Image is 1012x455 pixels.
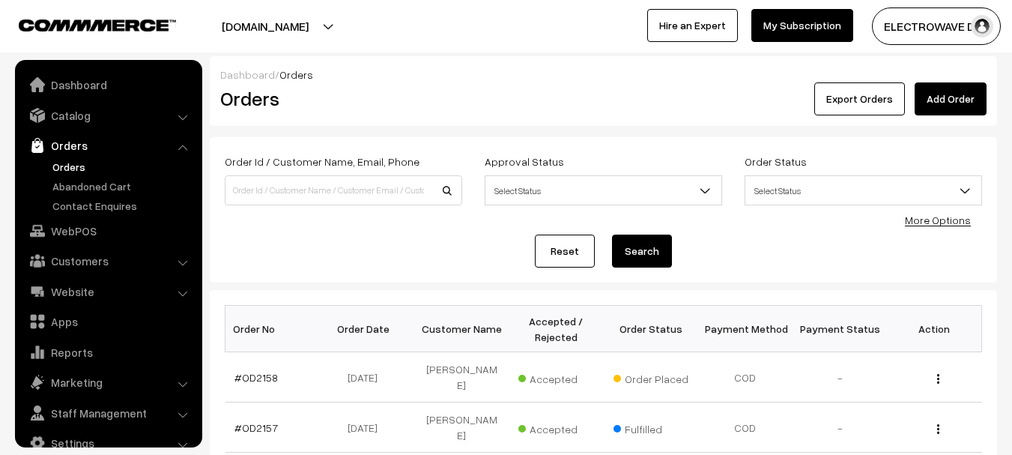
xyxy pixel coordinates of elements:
[225,175,462,205] input: Order Id / Customer Name / Customer Email / Customer Phone
[604,306,698,352] th: Order Status
[485,154,564,169] label: Approval Status
[320,306,414,352] th: Order Date
[793,352,887,403] td: -
[225,306,320,352] th: Order No
[414,352,509,403] td: [PERSON_NAME]
[19,102,197,129] a: Catalog
[19,15,150,33] a: COMMMERCE
[613,367,688,387] span: Order Placed
[49,159,197,175] a: Orders
[518,367,593,387] span: Accepted
[19,71,197,98] a: Dashboard
[19,217,197,244] a: WebPOS
[535,235,595,268] a: Reset
[751,9,853,42] a: My Subscription
[793,403,887,453] td: -
[414,306,509,352] th: Customer Name
[814,82,905,115] button: Export Orders
[19,132,197,159] a: Orders
[745,175,982,205] span: Select Status
[887,306,981,352] th: Action
[320,352,414,403] td: [DATE]
[937,374,939,384] img: Menu
[234,421,278,434] a: #OD2157
[872,7,1001,45] button: ELECTROWAVE DE…
[220,87,461,110] h2: Orders
[19,308,197,335] a: Apps
[19,19,176,31] img: COMMMERCE
[279,68,313,81] span: Orders
[49,178,197,194] a: Abandoned Cart
[518,418,593,437] span: Accepted
[698,306,793,352] th: Payment Method
[698,403,793,453] td: COD
[19,247,197,274] a: Customers
[485,178,721,204] span: Select Status
[414,403,509,453] td: [PERSON_NAME]
[647,9,738,42] a: Hire an Expert
[745,178,981,204] span: Select Status
[19,339,197,366] a: Reports
[19,369,197,396] a: Marketing
[169,7,361,45] button: [DOMAIN_NAME]
[971,15,993,37] img: user
[612,235,672,268] button: Search
[19,278,197,305] a: Website
[49,198,197,214] a: Contact Enquires
[698,352,793,403] td: COD
[793,306,887,352] th: Payment Status
[485,175,722,205] span: Select Status
[905,214,971,226] a: More Options
[937,424,939,434] img: Menu
[915,82,987,115] a: Add Order
[220,67,987,82] div: /
[19,400,197,427] a: Staff Management
[320,403,414,453] td: [DATE]
[613,418,688,437] span: Fulfilled
[220,68,275,81] a: Dashboard
[509,306,603,352] th: Accepted / Rejected
[745,154,807,169] label: Order Status
[234,371,278,384] a: #OD2158
[225,154,419,169] label: Order Id / Customer Name, Email, Phone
